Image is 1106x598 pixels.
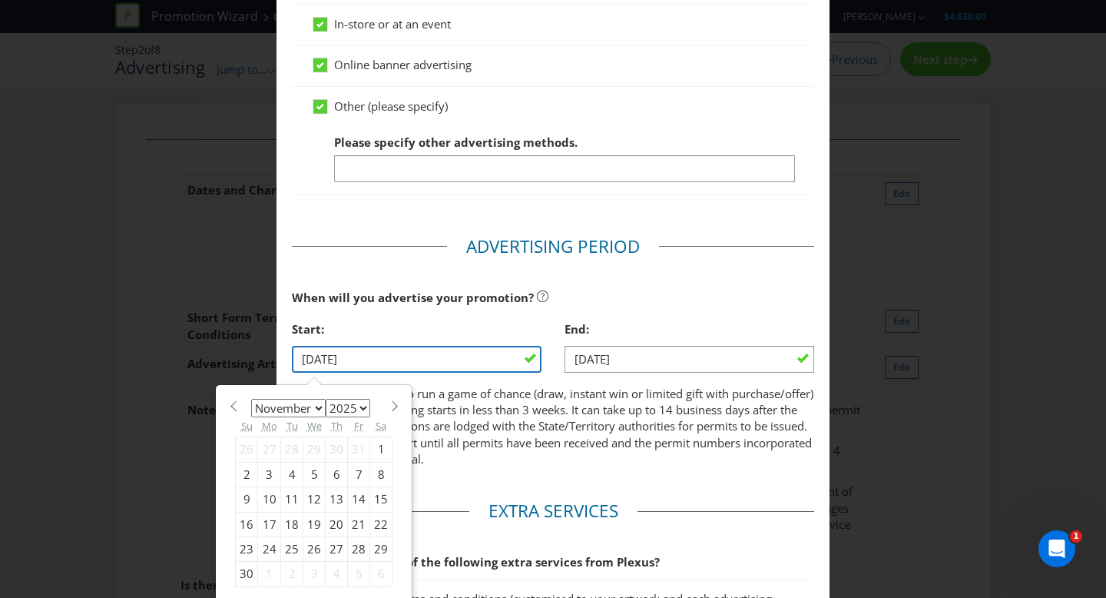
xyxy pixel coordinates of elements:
div: 12 [303,487,326,512]
div: 26 [303,537,326,562]
span: Would you like any of the following extra services from Plexus? [292,554,660,570]
div: 2 [281,562,303,586]
div: 7 [348,462,370,487]
div: Start: [292,314,541,345]
div: 30 [236,562,258,586]
div: 19 [303,512,326,537]
div: 13 [326,487,348,512]
div: 3 [258,462,281,487]
div: 31 [348,437,370,462]
span: When will you advertise your promotion? [292,290,534,305]
abbr: Tuesday [286,419,298,433]
div: 21 [348,512,370,537]
div: 5 [348,562,370,586]
div: 3 [303,562,326,586]
div: 8 [370,462,392,487]
div: 5 [303,462,326,487]
div: 4 [326,562,348,586]
div: 4 [281,462,303,487]
div: 16 [236,512,258,537]
div: 6 [370,562,392,586]
div: 18 [281,512,303,537]
iframe: Intercom live chat [1038,530,1075,567]
input: DD/MM/YY [292,346,541,373]
legend: Advertising Period [447,234,659,259]
abbr: Sunday [241,419,253,433]
div: 10 [258,487,281,512]
div: 24 [258,537,281,562]
legend: Extra Services [469,499,637,523]
input: DD/MM/YY [565,346,814,373]
abbr: Thursday [331,419,343,433]
div: 1 [258,562,281,586]
div: 22 [370,512,392,537]
div: 26 [236,437,258,462]
div: 1 [370,437,392,462]
div: End: [565,314,814,345]
div: 28 [281,437,303,462]
span: Please specify other advertising methods. [334,135,578,150]
div: 27 [258,437,281,462]
abbr: Monday [262,419,277,433]
div: 14 [348,487,370,512]
abbr: Friday [354,419,363,433]
div: 25 [281,537,303,562]
div: 20 [326,512,348,537]
p: You may not be able to run a game of chance (draw, instant win or limited gift with purchase/offe... [292,386,814,468]
div: 30 [326,437,348,462]
span: Other (please specify) [334,98,448,114]
span: 1 [1070,530,1082,543]
div: 17 [258,512,281,537]
div: 11 [281,487,303,512]
div: 23 [236,537,258,562]
div: 2 [236,462,258,487]
div: 6 [326,462,348,487]
span: Online banner advertising [334,57,472,72]
abbr: Wednesday [307,419,322,433]
abbr: Saturday [376,419,386,433]
span: In-store or at an event [334,16,451,32]
div: 28 [348,537,370,562]
div: 9 [236,487,258,512]
div: 29 [303,437,326,462]
div: 15 [370,487,392,512]
div: 27 [326,537,348,562]
div: 29 [370,537,392,562]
